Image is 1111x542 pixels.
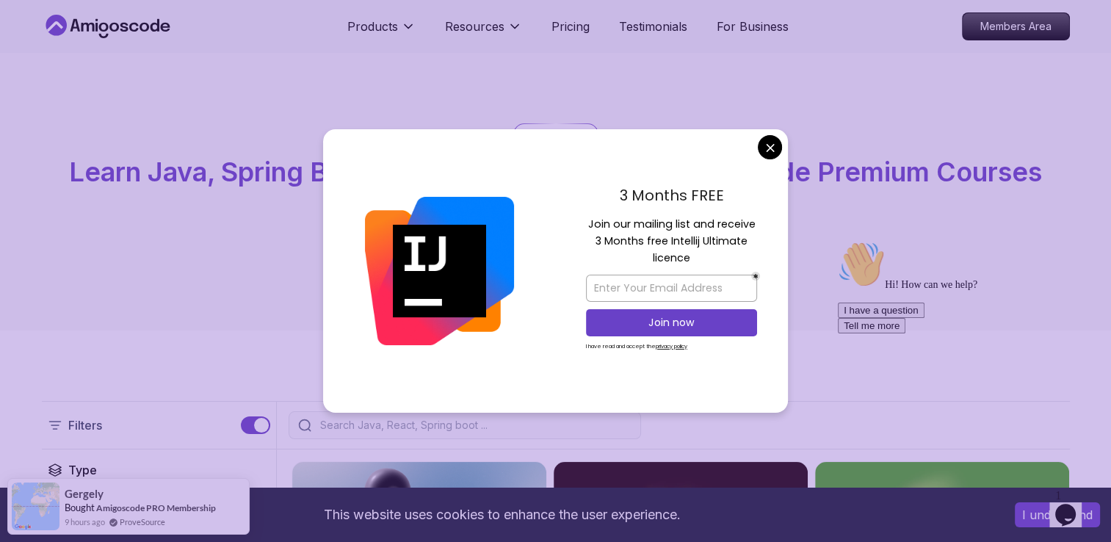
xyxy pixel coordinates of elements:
[96,502,216,513] a: Amigoscode PRO Membership
[65,488,104,500] span: Gergely
[6,44,145,55] span: Hi! How can we help?
[1015,502,1100,527] button: Accept cookies
[963,13,1069,40] p: Members Area
[832,235,1096,476] iframe: chat widget
[445,18,522,47] button: Resources
[717,18,789,35] a: For Business
[1049,483,1096,527] iframe: chat widget
[445,18,504,35] p: Resources
[309,198,803,260] p: Master in-demand skills like Java, Spring Boot, DevOps, React, and more through hands-on, expert-...
[65,502,95,513] span: Bought
[347,18,416,47] button: Products
[962,12,1070,40] a: Members Area
[6,83,73,98] button: Tell me more
[120,516,165,528] a: ProveSource
[347,18,398,35] p: Products
[11,499,993,531] div: This website uses cookies to enhance the user experience.
[12,483,59,530] img: provesource social proof notification image
[6,68,93,83] button: I have a question
[6,6,53,53] img: :wave:
[6,6,270,98] div: 👋Hi! How can we help?I have a questionTell me more
[529,127,583,142] p: All Courses
[317,418,632,433] input: Search Java, React, Spring boot ...
[68,416,102,434] p: Filters
[68,461,97,479] h2: Type
[65,516,105,528] span: 9 hours ago
[551,18,590,35] a: Pricing
[619,18,687,35] a: Testimonials
[69,156,1042,188] span: Learn Java, Spring Boot, DevOps & More with Amigoscode Premium Courses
